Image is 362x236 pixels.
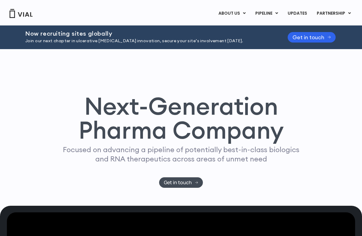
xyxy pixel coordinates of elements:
a: PIPELINEMenu Toggle [251,8,283,19]
p: Focused on advancing a pipeline of potentially best-in-class biologics and RNA therapeutics acros... [60,145,302,164]
h1: Next-Generation Pharma Company [51,94,311,142]
a: UPDATES [283,8,312,19]
a: Get in touch [288,32,336,43]
span: Get in touch [292,35,324,40]
a: PARTNERSHIPMenu Toggle [312,8,356,19]
h2: Now recruiting sites globally [25,30,273,37]
p: Join our next chapter in ulcerative [MEDICAL_DATA] innovation, secure your site’s involvement [DA... [25,38,273,44]
a: ABOUT USMenu Toggle [214,8,250,19]
img: Vial Logo [9,9,33,18]
span: Get in touch [164,180,192,185]
a: Get in touch [159,177,203,188]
